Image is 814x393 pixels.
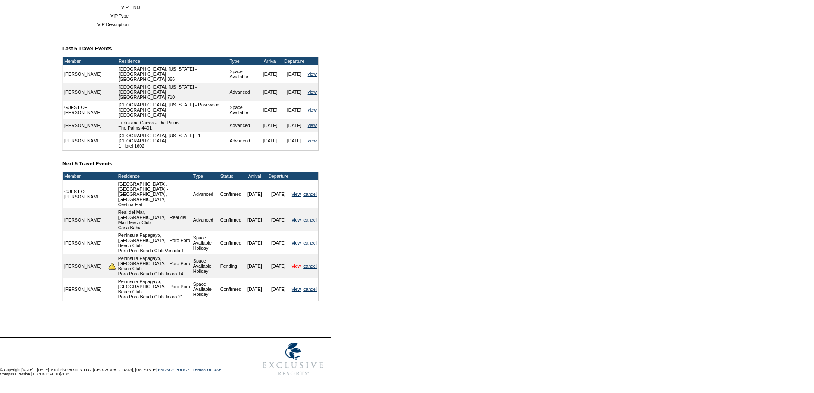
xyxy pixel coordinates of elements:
[243,278,267,301] td: [DATE]
[63,278,107,301] td: [PERSON_NAME]
[255,338,331,381] img: Exclusive Resorts
[303,217,317,222] a: cancel
[243,254,267,278] td: [DATE]
[62,46,112,52] b: Last 5 Travel Events
[117,231,192,254] td: Peninsula Papagayo, [GEOGRAPHIC_DATA] - Poro Poro Beach Club Poro Poro Beach Club Venado 1
[63,101,118,119] td: GUEST OF [PERSON_NAME]
[308,89,317,95] a: view
[303,240,317,245] a: cancel
[303,263,317,269] a: cancel
[229,57,259,65] td: Type
[117,254,192,278] td: Peninsula Papagayo, [GEOGRAPHIC_DATA] - Poro Poro Beach Club Poro Poro Beach Club Jicaro 14
[118,83,229,101] td: [GEOGRAPHIC_DATA], [US_STATE] - [GEOGRAPHIC_DATA] [GEOGRAPHIC_DATA] 710
[63,132,118,150] td: [PERSON_NAME]
[63,208,107,231] td: [PERSON_NAME]
[219,254,243,278] td: Pending
[219,180,243,208] td: Confirmed
[282,83,306,101] td: [DATE]
[219,172,243,180] td: Status
[66,5,130,10] td: VIP:
[108,262,116,270] img: There are insufficient days and/or tokens to cover this reservation
[192,172,219,180] td: Type
[243,172,267,180] td: Arrival
[282,101,306,119] td: [DATE]
[259,83,282,101] td: [DATE]
[267,278,291,301] td: [DATE]
[192,278,219,301] td: Space Available Holiday
[219,278,243,301] td: Confirmed
[308,107,317,112] a: view
[63,119,118,132] td: [PERSON_NAME]
[63,231,107,254] td: [PERSON_NAME]
[63,65,118,83] td: [PERSON_NAME]
[63,57,118,65] td: Member
[282,57,306,65] td: Departure
[192,180,219,208] td: Advanced
[118,119,229,132] td: Turks and Caicos - The Palms The Palms 4401
[117,278,192,301] td: Peninsula Papagayo, [GEOGRAPHIC_DATA] - Poro Poro Beach Club Poro Poro Beach Club Jicaro 21
[158,368,189,372] a: PRIVACY POLICY
[308,71,317,77] a: view
[308,138,317,143] a: view
[229,119,259,132] td: Advanced
[292,263,301,269] a: view
[63,254,107,278] td: [PERSON_NAME]
[192,231,219,254] td: Space Available Holiday
[267,231,291,254] td: [DATE]
[267,208,291,231] td: [DATE]
[292,287,301,292] a: view
[303,192,317,197] a: cancel
[282,119,306,132] td: [DATE]
[118,132,229,150] td: [GEOGRAPHIC_DATA], [US_STATE] - 1 [GEOGRAPHIC_DATA] 1 Hotel 1602
[243,208,267,231] td: [DATE]
[63,172,107,180] td: Member
[62,161,112,167] b: Next 5 Travel Events
[63,83,118,101] td: [PERSON_NAME]
[229,101,259,119] td: Space Available
[282,132,306,150] td: [DATE]
[308,123,317,128] a: view
[133,5,140,10] span: NO
[292,217,301,222] a: view
[259,119,282,132] td: [DATE]
[303,287,317,292] a: cancel
[243,231,267,254] td: [DATE]
[259,57,282,65] td: Arrival
[292,240,301,245] a: view
[267,180,291,208] td: [DATE]
[219,208,243,231] td: Confirmed
[292,192,301,197] a: view
[66,22,130,27] td: VIP Description:
[192,254,219,278] td: Space Available Holiday
[259,65,282,83] td: [DATE]
[66,13,130,18] td: VIP Type:
[229,65,259,83] td: Space Available
[267,172,291,180] td: Departure
[118,101,229,119] td: [GEOGRAPHIC_DATA], [US_STATE] - Rosewood [GEOGRAPHIC_DATA] [GEOGRAPHIC_DATA]
[259,132,282,150] td: [DATE]
[193,368,222,372] a: TERMS OF USE
[117,172,192,180] td: Residence
[229,83,259,101] td: Advanced
[117,208,192,231] td: Real del Mar, [GEOGRAPHIC_DATA] - Real del Mar Beach Club Casa Bahia
[192,208,219,231] td: Advanced
[63,180,107,208] td: GUEST OF [PERSON_NAME]
[243,180,267,208] td: [DATE]
[267,254,291,278] td: [DATE]
[229,132,259,150] td: Advanced
[118,57,229,65] td: Residence
[219,231,243,254] td: Confirmed
[259,101,282,119] td: [DATE]
[282,65,306,83] td: [DATE]
[117,180,192,208] td: [GEOGRAPHIC_DATA], [GEOGRAPHIC_DATA] - [GEOGRAPHIC_DATA], [GEOGRAPHIC_DATA] Cestina Flat
[118,65,229,83] td: [GEOGRAPHIC_DATA], [US_STATE] - [GEOGRAPHIC_DATA] [GEOGRAPHIC_DATA] 366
